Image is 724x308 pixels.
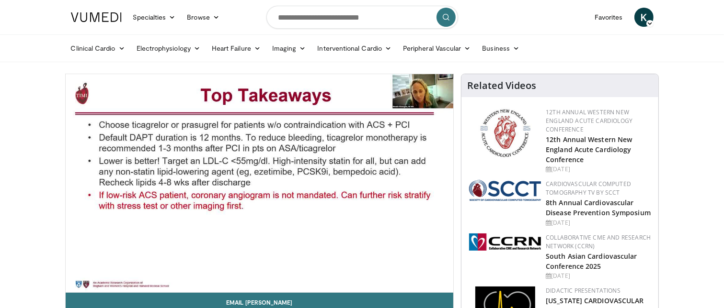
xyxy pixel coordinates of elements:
div: Didactic Presentations [546,286,651,295]
a: 12th Annual Western New England Acute Cardiology Conference [546,135,632,164]
a: Collaborative CME and Research Network (CCRN) [546,233,651,250]
input: Search topics, interventions [266,6,458,29]
a: Heart Failure [206,39,266,58]
a: Clinical Cardio [65,39,131,58]
a: Specialties [127,8,182,27]
a: Browse [181,8,225,27]
img: 51a70120-4f25-49cc-93a4-67582377e75f.png.150x105_q85_autocrop_double_scale_upscale_version-0.2.png [469,180,541,201]
img: VuMedi Logo [71,12,122,22]
div: [DATE] [546,165,651,174]
video-js: Video Player [66,74,454,293]
a: Electrophysiology [131,39,206,58]
a: South Asian Cardiovascular Conference 2025 [546,252,637,271]
a: Cardiovascular Computed Tomography TV by SCCT [546,180,631,197]
a: K [634,8,654,27]
a: Interventional Cardio [312,39,398,58]
img: 0954f259-7907-4053-a817-32a96463ecc8.png.150x105_q85_autocrop_double_scale_upscale_version-0.2.png [479,108,532,158]
a: Favorites [589,8,629,27]
div: [DATE] [546,219,651,227]
div: [DATE] [546,272,651,280]
a: 12th Annual Western New England Acute Cardiology Conference [546,108,632,133]
a: 8th Annual Cardiovascular Disease Prevention Symposium [546,198,651,217]
img: a04ee3ba-8487-4636-b0fb-5e8d268f3737.png.150x105_q85_autocrop_double_scale_upscale_version-0.2.png [469,233,541,251]
a: Peripheral Vascular [397,39,476,58]
a: Imaging [266,39,312,58]
h4: Related Videos [467,80,536,91]
a: Business [476,39,525,58]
